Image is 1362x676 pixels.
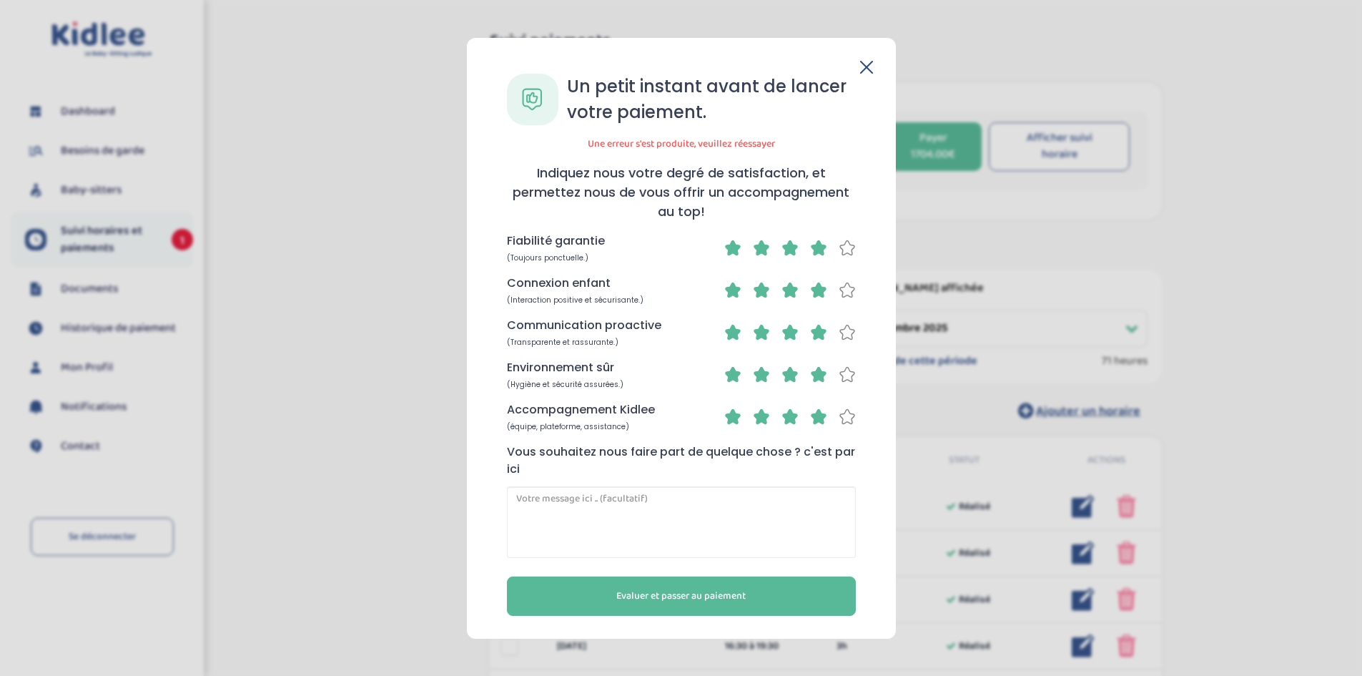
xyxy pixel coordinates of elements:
h3: Un petit instant avant de lancer votre paiement. [567,74,856,125]
button: Evaluer et passer au paiement [507,577,856,616]
span: (Hygiène et sécurité assurées.) [507,379,623,390]
p: Connexion enfant [507,275,611,292]
p: Fiabilité garantie [507,232,605,250]
p: Accompagnement Kidlee [507,401,655,418]
span: (Interaction positive et sécurisante.) [507,295,643,305]
h4: Indiquez nous votre degré de satisfaction, et permettez nous de vous offrir un accompagnement au ... [507,163,856,221]
p: Communication proactive [507,317,661,334]
span: (Toujours ponctuelle.) [507,253,588,263]
span: (équipe, plateforme, assistance) [507,421,629,432]
span: Evaluer et passer au paiement [616,589,746,604]
p: Environnement sûr [507,359,614,376]
p: Vous souhaitez nous faire part de quelque chose ? c'est par ici [507,444,856,478]
p: Une erreur s'est produite, veuillez réessayer [507,137,856,152]
span: (Transparente et rassurante.) [507,337,618,348]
